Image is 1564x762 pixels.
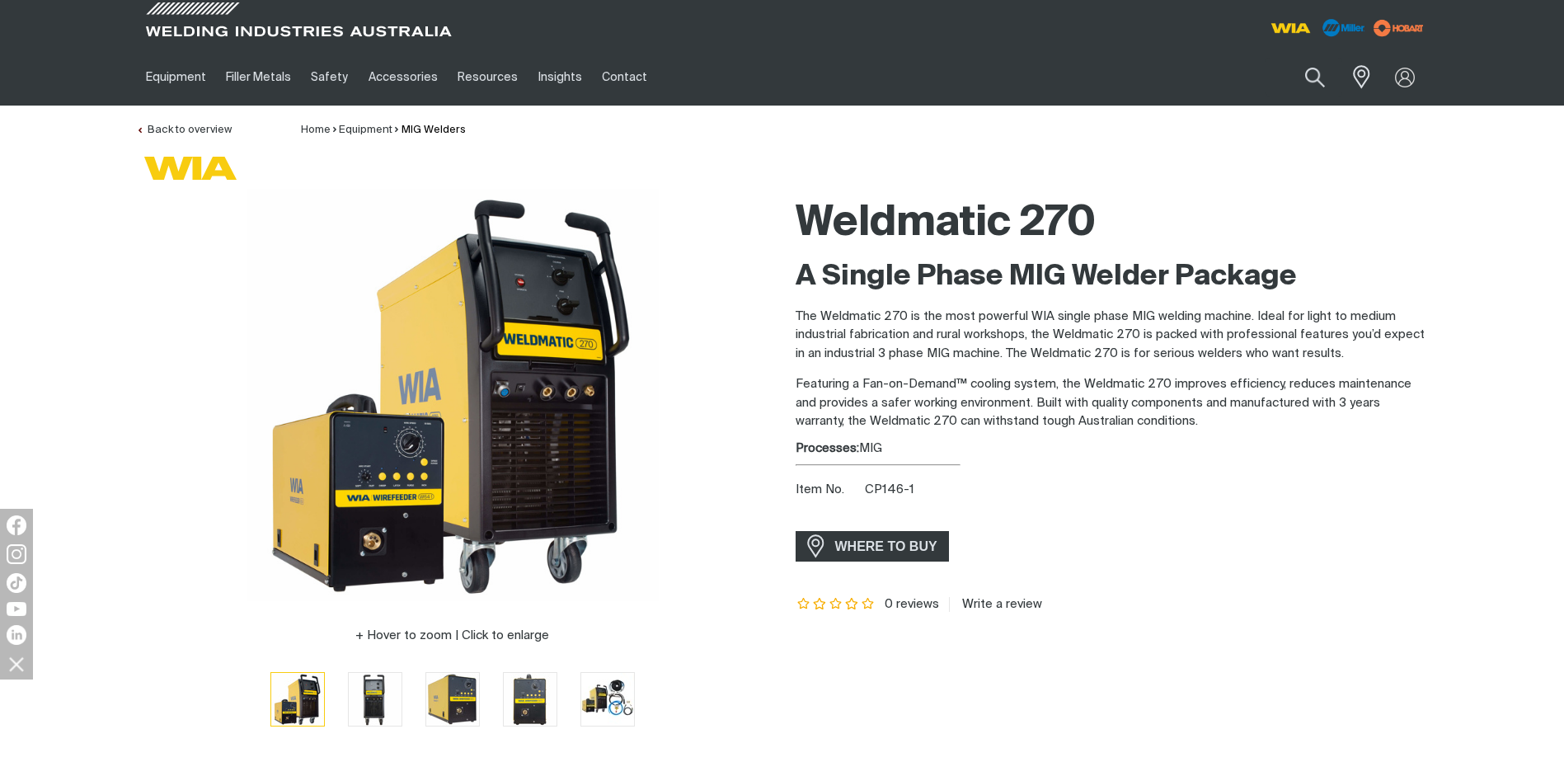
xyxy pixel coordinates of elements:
h1: Weldmatic 270 [796,197,1429,251]
img: YouTube [7,602,26,616]
img: LinkedIn [7,625,26,645]
a: Equipment [339,125,392,135]
a: Resources [448,49,528,106]
a: Write a review [949,597,1042,612]
a: Insights [528,49,591,106]
button: Go to slide 1 [270,672,325,727]
a: WHERE TO BUY [796,531,950,562]
button: Go to slide 5 [580,672,635,727]
button: Go to slide 3 [425,672,480,727]
a: Accessories [359,49,448,106]
input: Product name or item number... [1266,58,1342,96]
img: Weldmatic 270 [581,673,634,725]
img: TikTok [7,573,26,593]
a: Equipment [136,49,216,106]
img: Weldmatic 270 [271,673,324,726]
img: Weldmatic 270 [426,673,479,726]
a: Contact [592,49,657,106]
nav: Main [136,49,1106,106]
img: Facebook [7,515,26,535]
nav: Breadcrumb [301,122,466,139]
span: Item No. [796,481,862,500]
button: Go to slide 2 [348,672,402,727]
button: Hover to zoom | Click to enlarge [345,626,559,646]
span: 0 reviews [885,598,939,610]
div: MIG [796,440,1429,459]
img: miller [1369,16,1429,40]
a: MIG Welders [402,125,466,135]
span: CP146-1 [865,483,914,496]
p: Featuring a Fan-on-Demand™ cooling system, the Weldmatic 270 improves efficiency, reduces mainten... [796,375,1429,431]
img: hide socials [2,650,31,678]
span: Rating: {0} [796,599,876,610]
h2: A Single Phase MIG Welder Package [796,259,1429,295]
button: Search products [1287,58,1343,96]
a: Home [301,125,331,135]
img: Instagram [7,544,26,564]
a: Back to overview [136,125,232,135]
a: Filler Metals [216,49,301,106]
button: Go to slide 4 [503,672,557,727]
img: Weldmatic 270 [349,673,402,726]
img: Weldmatic 270 [504,673,557,726]
a: Safety [301,49,358,106]
span: WHERE TO BUY [824,534,948,560]
img: Weldmatic 270 [247,189,659,601]
p: The Weldmatic 270 is the most powerful WIA single phase MIG welding machine. Ideal for light to m... [796,308,1429,364]
strong: Processes: [796,442,859,454]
